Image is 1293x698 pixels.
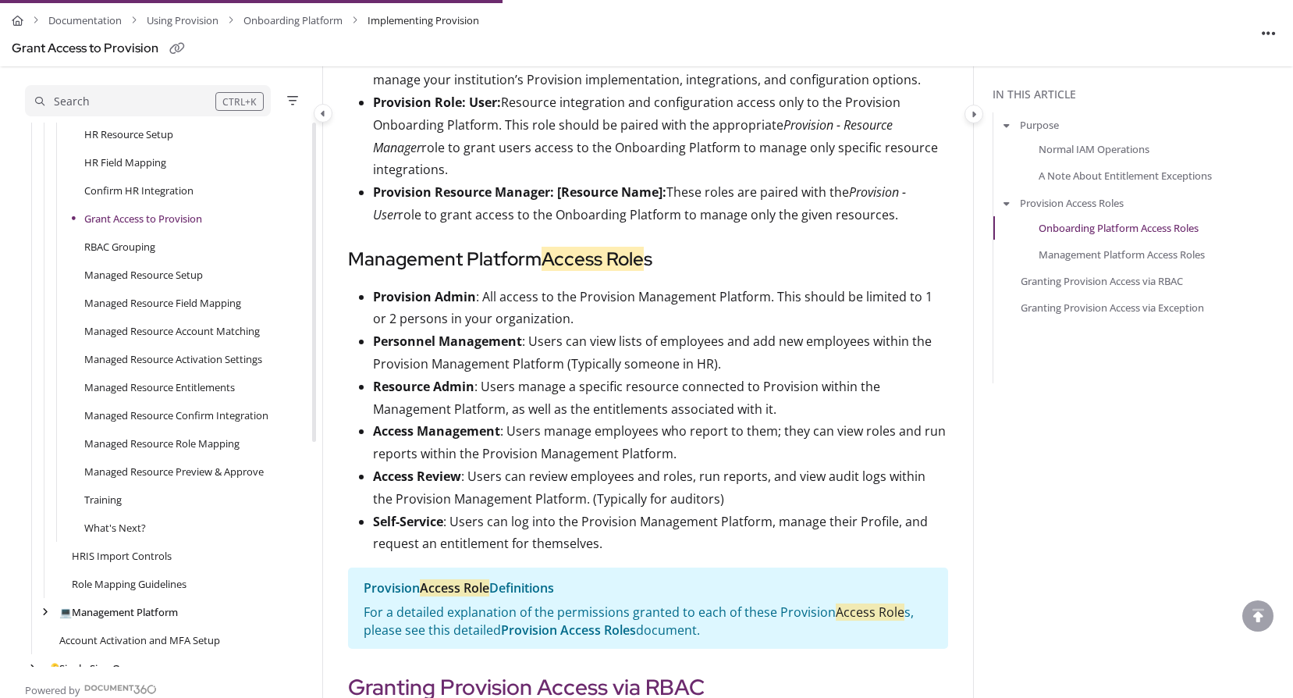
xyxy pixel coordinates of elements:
a: Powered by Document360 - opens in a new tab [25,679,157,698]
strong: Resource Admin [373,378,474,395]
div: scroll to top [1242,600,1273,632]
button: Category toggle [314,104,332,123]
button: arrow [1000,194,1014,212]
span: 🔑 [47,661,59,675]
em: Provision - Resource Manager [373,116,893,156]
a: Managed Resource Entitlements [84,379,235,395]
p: : Users manage a specific resource connected to Provision within the Management Platform, as well... [373,376,948,421]
a: Managed Resource Account Matching [84,323,260,339]
p: : Users manage employees who report to them; they can view roles and run reports within the Provi... [373,420,948,465]
strong: Provision Admin [373,288,476,305]
a: Purpose [1020,117,1059,133]
p: Resource integration and configuration access only to the Provision Onboarding Platform. This rol... [373,91,948,181]
a: A Note About Entitlement Exceptions [1039,168,1212,183]
button: Category toggle [964,105,983,123]
a: Managed Resource Preview & Approve [84,464,264,479]
a: Managed Resource Confirm Integration [84,408,268,423]
a: Normal IAM Operations [1039,141,1149,157]
a: Granting Provision Access via Exception [1021,300,1204,315]
p: All access to the Provision Onboarding Platform, allowing full access to manage your institution’... [373,46,948,91]
em: Provision - User [373,183,906,223]
p: : Users can log into the Provision Management Platform, manage their Profile, and request an enti... [373,511,948,556]
strong: Provision Role: User: [373,94,501,111]
a: RBAC Grouping [84,239,155,255]
a: Onboarding Platform [243,9,343,32]
a: Training [84,492,122,507]
span: Implementing Provision [368,9,479,32]
span: 💻 [59,605,72,619]
strong: Self-Service [373,513,443,530]
button: Copy link of [165,37,190,62]
div: arrow [37,605,53,620]
strong: Personnel Management [373,333,522,350]
a: Home [12,9,23,32]
a: Management Platform [59,604,178,620]
div: In this article [993,86,1287,103]
a: Managed Resource Field Mapping [84,295,241,311]
a: Provision Access Roles [1020,195,1124,211]
button: Article more options [1256,20,1281,45]
div: CTRL+K [215,92,264,111]
p: : Users can review employees and roles, run reports, and view audit logs within the Provision Man... [373,465,948,511]
button: Filter [283,91,302,110]
a: Documentation [48,9,122,32]
mark: Access Role [420,579,489,597]
button: arrow [1000,116,1014,134]
a: Account Activation and MFA Setup [59,632,220,648]
a: Managed Resource Activation Settings [84,351,262,367]
a: HR Field Mapping [84,155,166,170]
a: Single-Sign-On [47,661,126,676]
a: Managed Resource Setup [84,267,203,283]
a: Confirm HR Integration [84,183,194,198]
a: Management Platform Access Roles [1039,246,1205,262]
a: Using Provision [147,9,218,32]
div: Grant Access to Provision [12,37,158,60]
a: HR Resource Setup [84,126,173,142]
a: Grant Access to Provision [84,211,202,226]
p: : All access to the Provision Management Platform. This should be limited to 1 or 2 persons in yo... [373,286,948,331]
img: Document360 [84,685,157,694]
mark: Access Role [542,247,644,271]
mark: Access Role [836,604,904,621]
h3: Management Platform s [348,245,948,273]
div: Search [54,93,90,110]
a: Provision Access Roles [501,621,636,639]
a: HRIS Import Controls [72,548,172,564]
a: What's Next? [84,520,146,536]
p: These roles are paired with the role to grant access to the Onboarding Platform to manage only th... [373,181,948,226]
strong: Access Review [373,468,461,485]
p: Provision Definitions [364,577,932,600]
p: : Users can view lists of employees and add new employees within the Provision Management Platfor... [373,330,948,376]
div: arrow [25,661,41,676]
strong: Access Management [373,422,500,440]
a: Managed Resource Role Mapping [84,436,240,451]
a: Onboarding Platform Access Roles [1039,219,1199,235]
a: Granting Provision Access via RBAC [1021,273,1183,289]
button: Search [25,85,271,116]
p: For a detailed explanation of the permissions granted to each of these Provision s, please see th... [364,604,932,639]
span: Powered by [25,682,80,698]
a: Role Mapping Guidelines [72,576,186,592]
strong: Provision Resource Manager: [Resource Name]: [373,183,666,201]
